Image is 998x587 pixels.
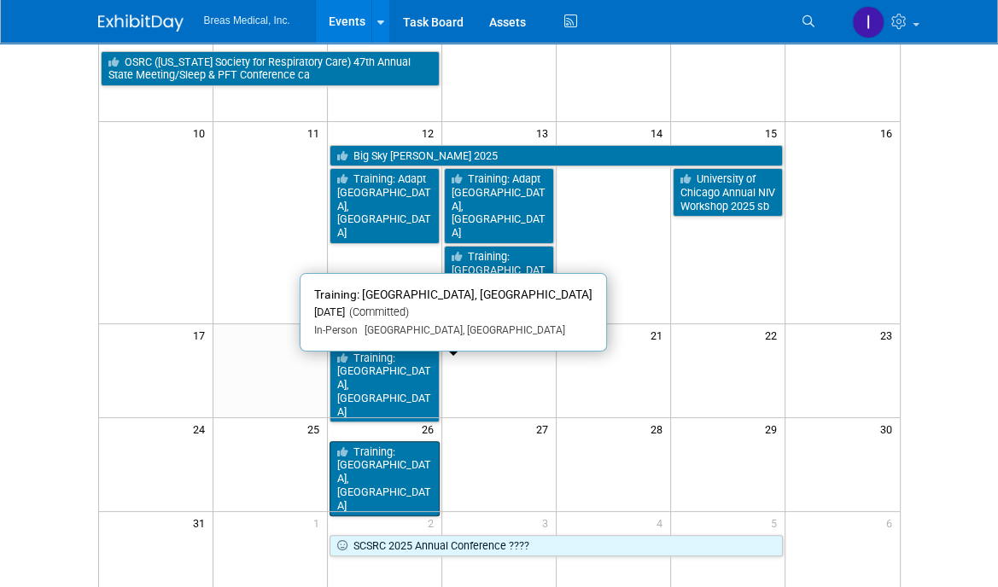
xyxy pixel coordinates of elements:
div: [DATE] [314,305,592,320]
img: ExhibitDay [98,15,184,32]
span: 27 [534,418,556,439]
a: OSRC ([US_STATE] Society for Respiratory Care) 47th Annual State Meeting/Sleep & PFT Conference ca [101,51,441,86]
a: SCSRC 2025 Annual Conference ???? [330,535,783,557]
span: 26 [420,418,441,439]
span: 5 [769,512,785,533]
a: Training: [GEOGRAPHIC_DATA], [GEOGRAPHIC_DATA] [330,347,440,423]
span: 25 [306,418,327,439]
span: 13 [534,122,556,143]
a: Training: Adapt [GEOGRAPHIC_DATA], [GEOGRAPHIC_DATA] [330,168,440,244]
span: 11 [306,122,327,143]
img: Inga Dolezar [852,6,884,38]
span: 21 [649,324,670,346]
span: 2 [426,512,441,533]
span: Breas Medical, Inc. [204,15,290,26]
span: Training: [GEOGRAPHIC_DATA], [GEOGRAPHIC_DATA] [314,288,592,301]
span: 28 [649,418,670,439]
span: 24 [191,418,213,439]
a: Training: Adapt [GEOGRAPHIC_DATA], [GEOGRAPHIC_DATA] [444,168,554,244]
a: University of Chicago Annual NIV Workshop 2025 sb [673,168,783,217]
span: (Committed) [345,305,409,318]
span: 22 [763,324,785,346]
span: 16 [878,122,900,143]
span: 18 [299,324,327,346]
span: In-Person [314,324,358,336]
span: 30 [878,418,900,439]
span: 6 [884,512,900,533]
span: 3 [540,512,556,533]
span: 29 [763,418,785,439]
span: 12 [420,122,441,143]
a: Training: [GEOGRAPHIC_DATA], [GEOGRAPHIC_DATA] [444,246,554,322]
span: [GEOGRAPHIC_DATA], [GEOGRAPHIC_DATA] [358,324,565,336]
span: 15 [763,122,785,143]
span: 4 [655,512,670,533]
span: 14 [649,122,670,143]
span: 1 [312,512,327,533]
a: Training: [GEOGRAPHIC_DATA], [GEOGRAPHIC_DATA] [330,441,440,517]
span: 23 [878,324,900,346]
span: 17 [191,324,213,346]
span: 10 [191,122,213,143]
span: 31 [191,512,213,533]
a: Big Sky [PERSON_NAME] 2025 [330,145,783,167]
